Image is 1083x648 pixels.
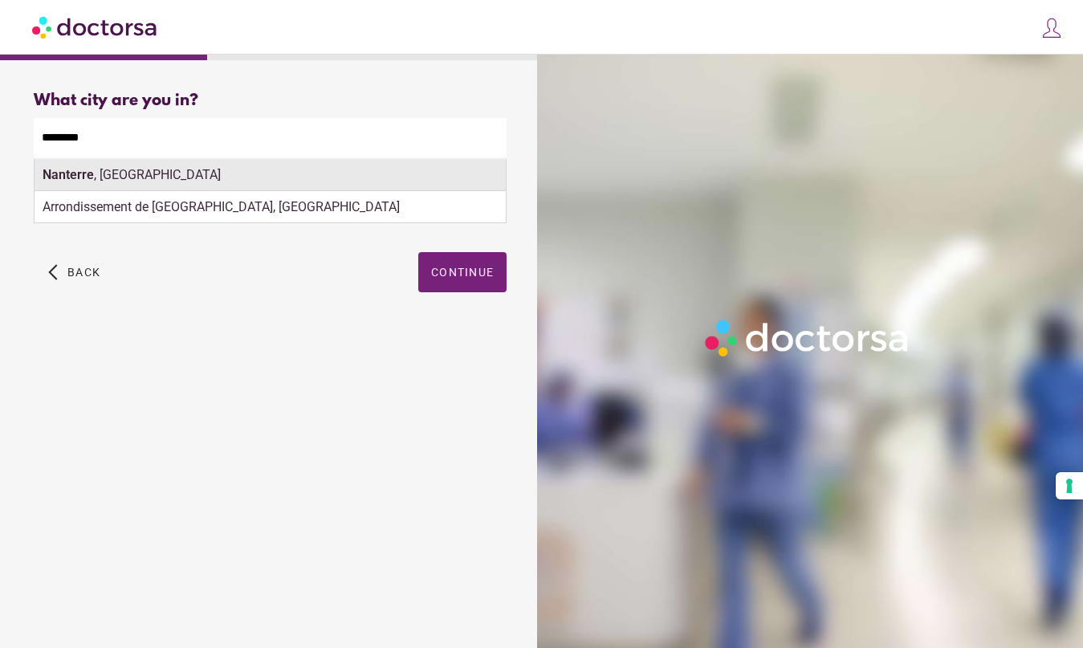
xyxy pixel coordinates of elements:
[699,314,916,362] img: Logo-Doctorsa-trans-White-partial-flat.png
[32,9,159,45] img: Doctorsa.com
[34,92,507,110] div: What city are you in?
[42,252,107,292] button: arrow_back_ios Back
[43,167,94,182] strong: Nanterre
[34,157,507,193] div: Make sure the city you pick is where you need assistance.
[35,191,506,223] div: Arrondissement de [GEOGRAPHIC_DATA], [GEOGRAPHIC_DATA]
[35,159,506,191] div: , [GEOGRAPHIC_DATA]
[418,252,507,292] button: Continue
[67,266,100,279] span: Back
[431,266,494,279] span: Continue
[1056,472,1083,499] button: Your consent preferences for tracking technologies
[1040,17,1063,39] img: icons8-customer-100.png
